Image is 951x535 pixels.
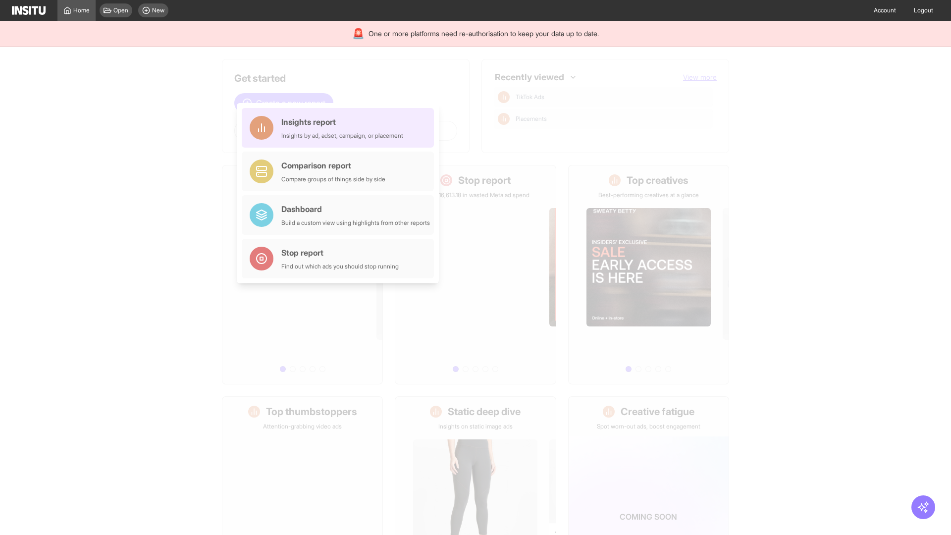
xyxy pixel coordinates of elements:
img: Logo [12,6,46,15]
div: Stop report [281,247,399,259]
div: Compare groups of things side by side [281,175,385,183]
div: 🚨 [352,27,365,41]
div: Dashboard [281,203,430,215]
div: Build a custom view using highlights from other reports [281,219,430,227]
div: Find out which ads you should stop running [281,263,399,270]
div: Comparison report [281,160,385,171]
span: New [152,6,164,14]
span: One or more platforms need re-authorisation to keep your data up to date. [369,29,599,39]
span: Home [73,6,90,14]
span: Open [113,6,128,14]
div: Insights report [281,116,403,128]
div: Insights by ad, adset, campaign, or placement [281,132,403,140]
